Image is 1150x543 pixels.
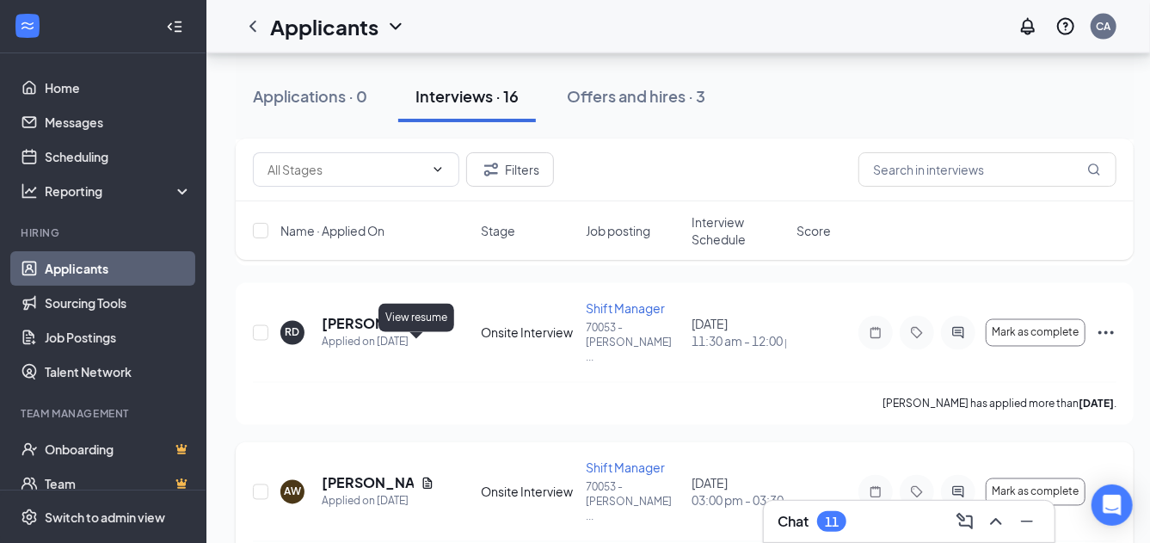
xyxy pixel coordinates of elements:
span: Name · Applied On [280,222,384,239]
svg: Filter [481,159,501,180]
svg: ChevronLeft [243,16,263,37]
span: Score [796,222,831,239]
div: Reporting [45,182,193,200]
div: Team Management [21,406,188,421]
svg: Analysis [21,182,38,200]
div: Applied on [DATE] [322,493,434,510]
svg: MagnifyingGlass [1087,163,1101,176]
a: Messages [45,105,192,139]
svg: Tag [907,485,927,499]
a: Job Postings [45,320,192,355]
svg: QuestionInfo [1055,16,1076,37]
a: Scheduling [45,139,192,174]
div: RD [286,325,300,340]
div: AW [284,484,301,499]
span: Shift Manager [586,301,665,317]
p: 70053 - [PERSON_NAME] ... [586,321,680,365]
button: Filter Filters [466,152,554,187]
button: Minimize [1013,508,1041,535]
span: Mark as complete [993,486,1079,498]
svg: Document [421,477,434,491]
span: 11:30 am - 12:00 pm [692,333,786,350]
a: Applicants [45,251,192,286]
p: [PERSON_NAME] has applied more than . [882,397,1116,411]
button: Mark as complete [986,478,1085,506]
a: Sourcing Tools [45,286,192,320]
div: Offers and hires · 3 [567,85,705,107]
div: Interviews · 16 [415,85,519,107]
span: Job posting [586,222,650,239]
svg: Tag [907,326,927,340]
svg: Minimize [1017,511,1037,532]
div: View resume [378,304,454,332]
svg: ChevronDown [385,16,406,37]
div: [DATE] [692,316,786,350]
button: Mark as complete [986,319,1085,347]
span: Mark as complete [993,327,1079,339]
div: Onsite Interview [481,324,575,342]
svg: Note [865,326,886,340]
svg: Collapse [166,18,183,35]
span: 03:00 pm - 03:30 pm [692,492,786,509]
div: [DATE] [692,475,786,509]
div: Applied on [DATE] [322,334,434,351]
div: Open Intercom Messenger [1092,484,1133,526]
svg: Ellipses [1096,482,1116,503]
a: Home [45,71,192,105]
h5: [PERSON_NAME] [322,474,414,493]
svg: ChevronDown [431,163,445,176]
a: TeamCrown [45,466,192,501]
svg: Ellipses [1096,323,1116,343]
svg: ActiveChat [948,326,969,340]
svg: Settings [21,509,38,526]
button: ComposeMessage [951,508,979,535]
svg: Note [865,485,886,499]
svg: WorkstreamLogo [19,17,36,34]
h5: [PERSON_NAME] [322,315,414,334]
span: Interview Schedule [692,213,786,248]
div: Hiring [21,225,188,240]
span: Stage [481,222,515,239]
a: OnboardingCrown [45,432,192,466]
svg: Notifications [1018,16,1038,37]
svg: ChevronUp [986,511,1006,532]
svg: ComposeMessage [955,511,975,532]
div: Applications · 0 [253,85,367,107]
div: Onsite Interview [481,484,575,501]
div: 11 [825,515,839,529]
b: [DATE] [1079,398,1114,410]
svg: ActiveChat [948,485,969,499]
a: Talent Network [45,355,192,389]
h1: Applicants [270,12,378,41]
span: Shift Manager [586,460,665,476]
input: Search in interviews [858,152,1116,187]
div: CA [1097,19,1111,34]
button: ChevronUp [982,508,1010,535]
div: Switch to admin view [45,509,165,526]
input: All Stages [268,160,424,179]
p: 70053 - [PERSON_NAME] ... [586,480,680,524]
h3: Chat [778,512,809,531]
